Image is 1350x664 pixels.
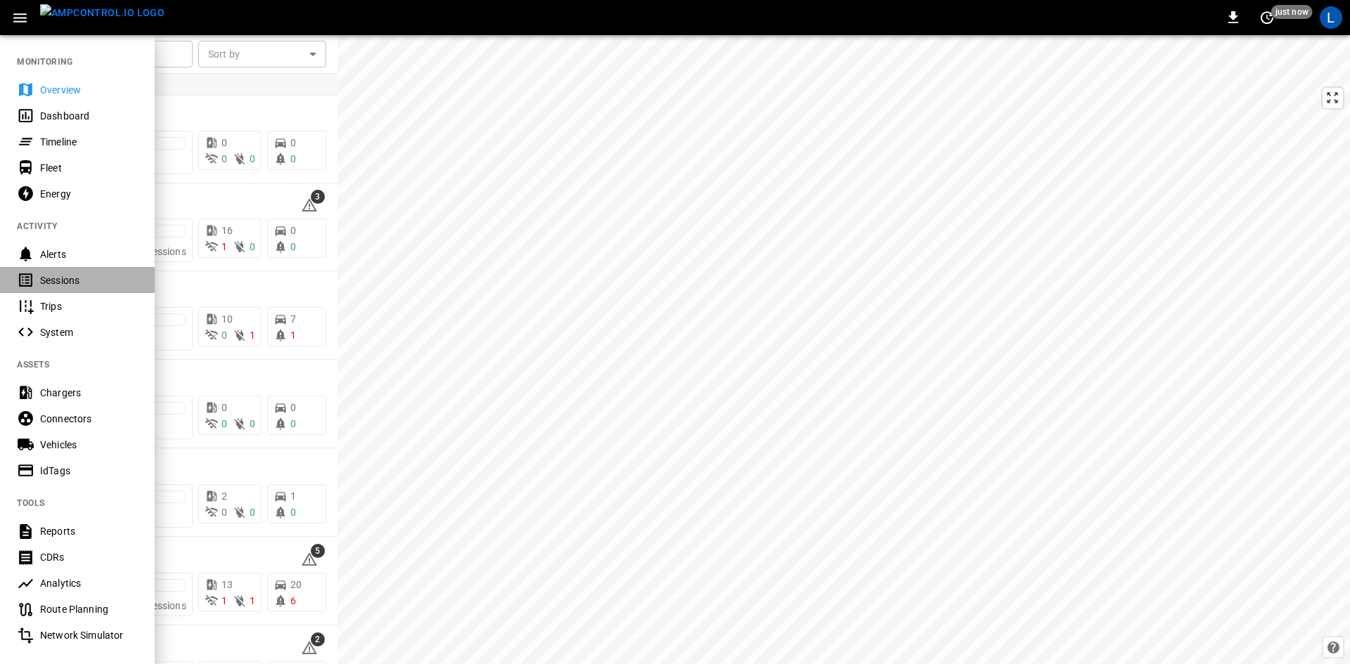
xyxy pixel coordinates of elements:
div: Energy [40,187,138,201]
div: Fleet [40,161,138,175]
div: Vehicles [40,438,138,452]
div: Network Simulator [40,628,138,642]
span: just now [1271,5,1313,19]
div: Trips [40,299,138,313]
img: ampcontrol.io logo [40,4,165,22]
div: System [40,325,138,339]
div: Analytics [40,576,138,590]
div: Chargers [40,386,138,400]
div: Route Planning [40,602,138,616]
div: IdTags [40,464,138,478]
div: CDRs [40,550,138,564]
div: Connectors [40,412,138,426]
div: Reports [40,524,138,538]
div: Alerts [40,247,138,261]
div: Overview [40,83,138,97]
div: Dashboard [40,109,138,123]
div: Sessions [40,273,138,287]
button: set refresh interval [1256,6,1278,29]
div: Timeline [40,135,138,149]
div: profile-icon [1320,6,1342,29]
